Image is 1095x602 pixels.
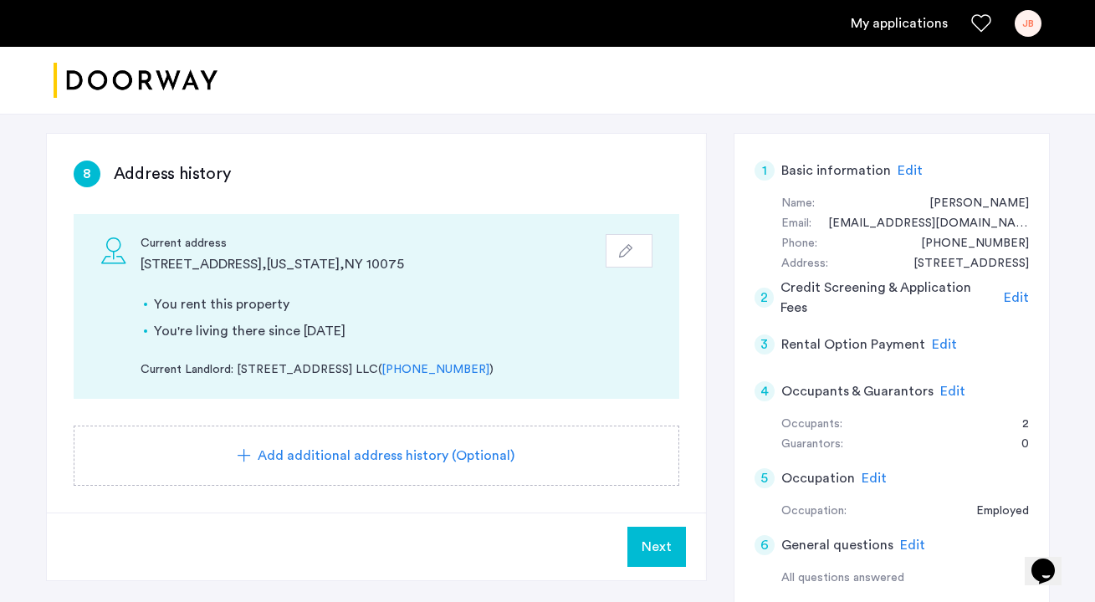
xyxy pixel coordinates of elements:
h5: Rental Option Payment [781,334,925,355]
a: Cazamio logo [54,49,217,112]
span: Add additional address history (Optional) [258,446,514,466]
h5: Credit Screening & Application Fees [780,278,997,318]
a: [PHONE_NUMBER] [381,361,489,379]
div: 2 [755,288,775,308]
div: +16467715128 [904,234,1029,254]
img: logo [54,49,217,112]
span: Next [642,537,672,557]
div: Occupants: [781,415,842,435]
iframe: chat widget [1025,535,1078,585]
div: Name: [781,194,815,214]
span: Edit [900,538,925,552]
div: 5 [755,468,775,488]
div: 2 [1005,415,1029,435]
a: Favorites [971,13,991,33]
h5: General questions [781,535,893,555]
span: Edit [940,385,965,398]
h3: Address history [114,162,231,186]
div: Employed [959,502,1029,522]
span: Edit [898,164,923,177]
li: You're living there since [DATE] [154,321,652,341]
button: Next [627,527,686,567]
div: 4 [755,381,775,401]
div: Email: [781,214,811,234]
div: Current address [141,234,602,254]
div: All questions answered [781,569,1029,589]
div: Current Landlord: [STREET_ADDRESS] LLC ( ) [141,361,652,379]
button: button [606,234,652,268]
div: Phone: [781,234,817,254]
div: JB [1015,10,1041,37]
div: Occupation: [781,502,847,522]
div: 511 east 80th st [897,254,1029,274]
div: Address: [781,254,828,274]
div: 6 [755,535,775,555]
h5: Occupants & Guarantors [781,381,934,401]
div: berkejulia2@gmail.com [811,214,1029,234]
h5: Occupation [781,468,855,488]
li: You rent this property [154,294,652,314]
h5: Basic information [781,161,891,181]
div: Guarantors: [781,435,843,455]
div: 0 [1005,435,1029,455]
div: [STREET_ADDRESS] , [US_STATE] , NY 10075 [141,254,602,274]
a: My application [851,13,948,33]
span: Edit [932,338,957,351]
span: Edit [862,472,887,485]
div: 8 [74,161,100,187]
div: 1 [755,161,775,181]
div: 3 [755,334,775,355]
span: Edit [1004,291,1029,304]
div: Julia Berke [913,194,1029,214]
